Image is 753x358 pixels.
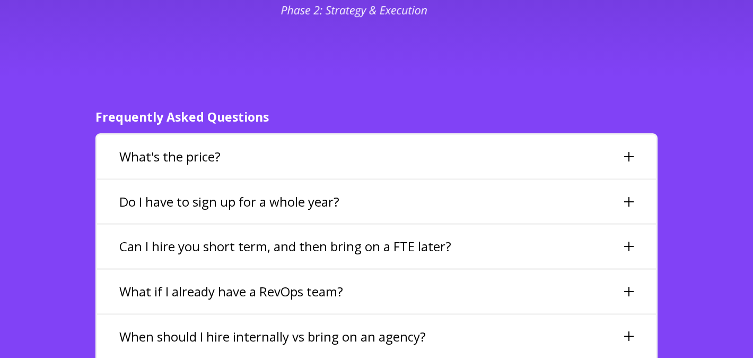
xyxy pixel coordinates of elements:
[119,148,221,166] h3: What's the price?
[119,193,339,211] h3: Do I have to sign up for a whole year?
[119,283,343,301] h3: What if I already have a RevOps team?
[119,237,451,255] h3: Can I hire you short term, and then bring on a FTE later?
[95,108,269,125] span: Frequently Asked Questions
[119,328,426,346] h3: When should I hire internally vs bring on an agency?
